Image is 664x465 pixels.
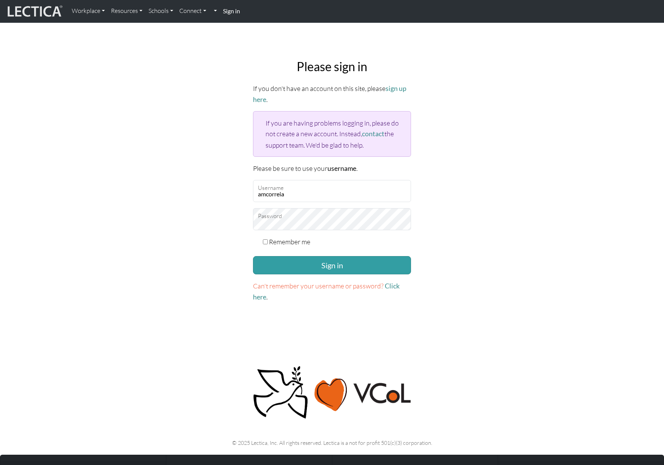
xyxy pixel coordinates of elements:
div: If you are having problems logging in, please do not create a new account. Instead, the support t... [253,111,411,156]
a: Resources [108,3,145,19]
a: Connect [176,3,209,19]
img: Peace, love, VCoL [251,365,413,420]
strong: Sign in [223,7,240,14]
label: Remember me [269,236,310,247]
p: Please be sure to use your . [253,163,411,174]
input: Username [253,180,411,202]
button: Sign in [253,256,411,274]
p: © 2025 Lectica, Inc. All rights reserved. Lectica is a not for profit 501(c)(3) corporation. [86,438,578,447]
p: If you don't have an account on this site, please . [253,83,411,105]
strong: username [327,164,356,172]
a: Schools [145,3,176,19]
a: Workplace [69,3,108,19]
span: Can't remember your username or password? [253,282,384,290]
h2: Please sign in [253,59,411,74]
p: . [253,280,411,303]
a: contact [362,130,384,138]
a: Sign in [220,3,243,19]
img: lecticalive [6,4,63,19]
